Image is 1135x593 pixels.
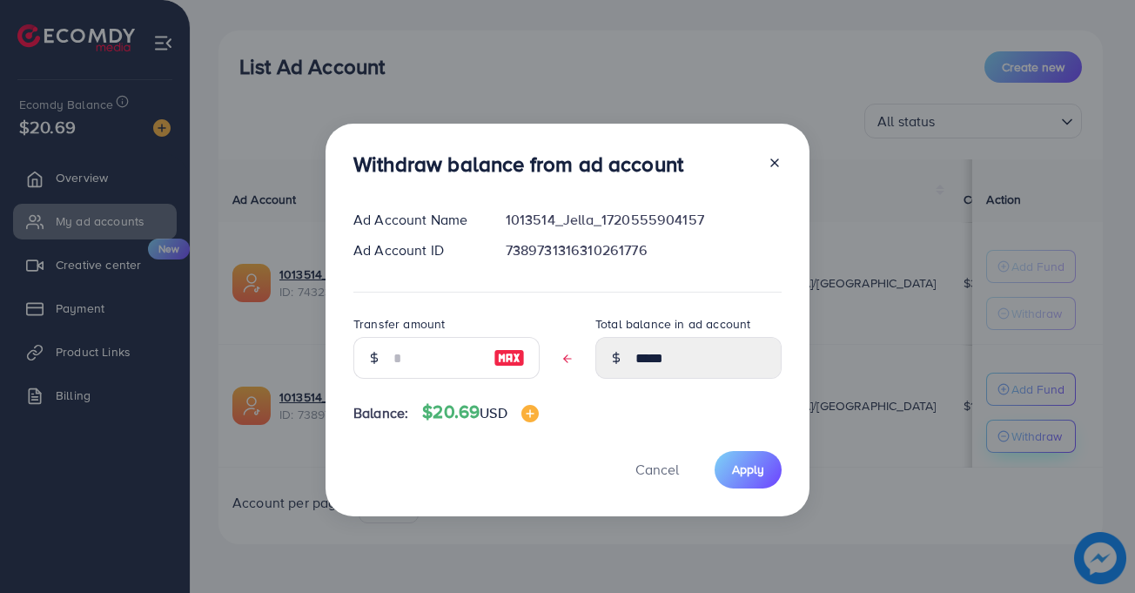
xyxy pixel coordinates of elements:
[715,451,782,489] button: Apply
[521,405,539,422] img: image
[635,460,679,479] span: Cancel
[494,347,525,368] img: image
[353,152,683,177] h3: Withdraw balance from ad account
[422,401,538,423] h4: $20.69
[480,403,507,422] span: USD
[595,315,750,333] label: Total balance in ad account
[492,240,796,260] div: 7389731316310261776
[732,461,764,478] span: Apply
[339,240,492,260] div: Ad Account ID
[339,210,492,230] div: Ad Account Name
[353,403,408,423] span: Balance:
[614,451,701,489] button: Cancel
[353,315,445,333] label: Transfer amount
[492,210,796,230] div: 1013514_Jella_1720555904157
